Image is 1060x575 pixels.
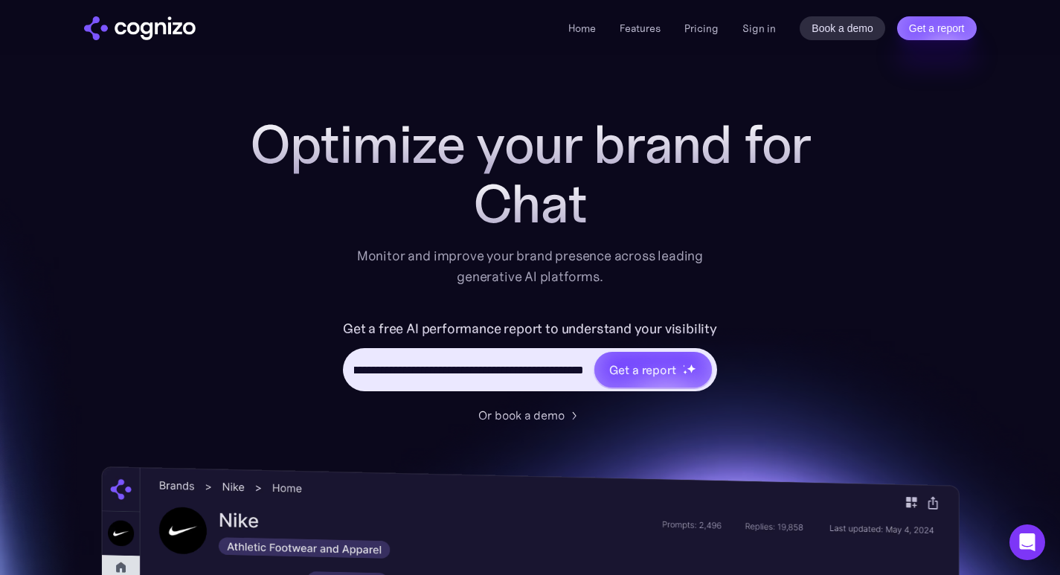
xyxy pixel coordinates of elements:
[568,22,596,35] a: Home
[343,317,717,399] form: Hero URL Input Form
[478,406,582,424] a: Or book a demo
[609,361,676,379] div: Get a report
[683,364,685,367] img: star
[620,22,661,35] a: Features
[347,245,713,287] div: Monitor and improve your brand presence across leading generative AI platforms.
[687,364,696,373] img: star
[84,16,196,40] a: home
[742,19,776,37] a: Sign in
[84,16,196,40] img: cognizo logo
[233,174,828,234] div: Chat
[684,22,719,35] a: Pricing
[897,16,977,40] a: Get a report
[478,406,565,424] div: Or book a demo
[233,115,828,174] h1: Optimize your brand for
[593,350,713,389] a: Get a reportstarstarstar
[1009,524,1045,560] div: Open Intercom Messenger
[800,16,885,40] a: Book a demo
[683,370,688,375] img: star
[343,317,717,341] label: Get a free AI performance report to understand your visibility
